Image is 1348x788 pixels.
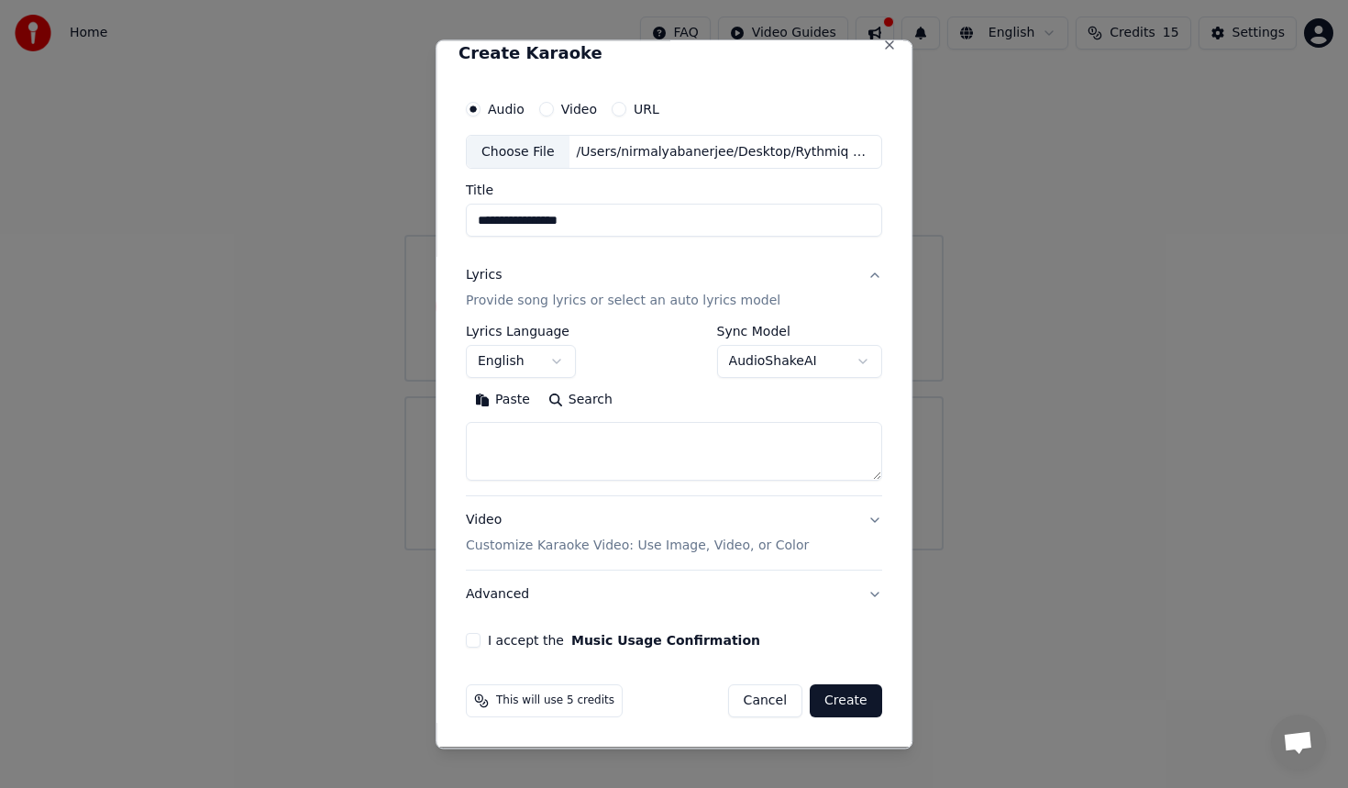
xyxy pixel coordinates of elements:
label: URL [634,103,659,116]
label: Sync Model [717,326,882,339]
label: I accept the [488,635,760,648]
p: Customize Karaoke Video: Use Image, Video, or Color [466,538,809,556]
div: Choose File [467,136,569,169]
span: This will use 5 credits [496,694,614,709]
button: Search [539,386,622,416]
button: LyricsProvide song lyrics or select an auto lyrics model [466,252,882,326]
label: Video [561,103,597,116]
label: Audio [488,103,525,116]
button: Advanced [466,572,882,619]
button: I accept the [571,635,760,648]
div: LyricsProvide song lyrics or select an auto lyrics model [466,326,882,496]
button: Paste [466,386,539,416]
label: Lyrics Language [466,326,576,339]
button: Create [810,685,882,718]
h2: Create Karaoke [459,45,889,61]
button: VideoCustomize Karaoke Video: Use Image, Video, or Color [466,497,882,571]
label: Title [466,184,882,197]
p: Provide song lyrics or select an auto lyrics model [466,293,780,311]
div: Lyrics [466,267,502,285]
div: /Users/nirmalyabanerjee/Desktop/Rythmiq Bliss/Dekhecho Ki Taake.mp3 [569,143,881,161]
div: Video [466,512,809,556]
button: Cancel [728,685,802,718]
